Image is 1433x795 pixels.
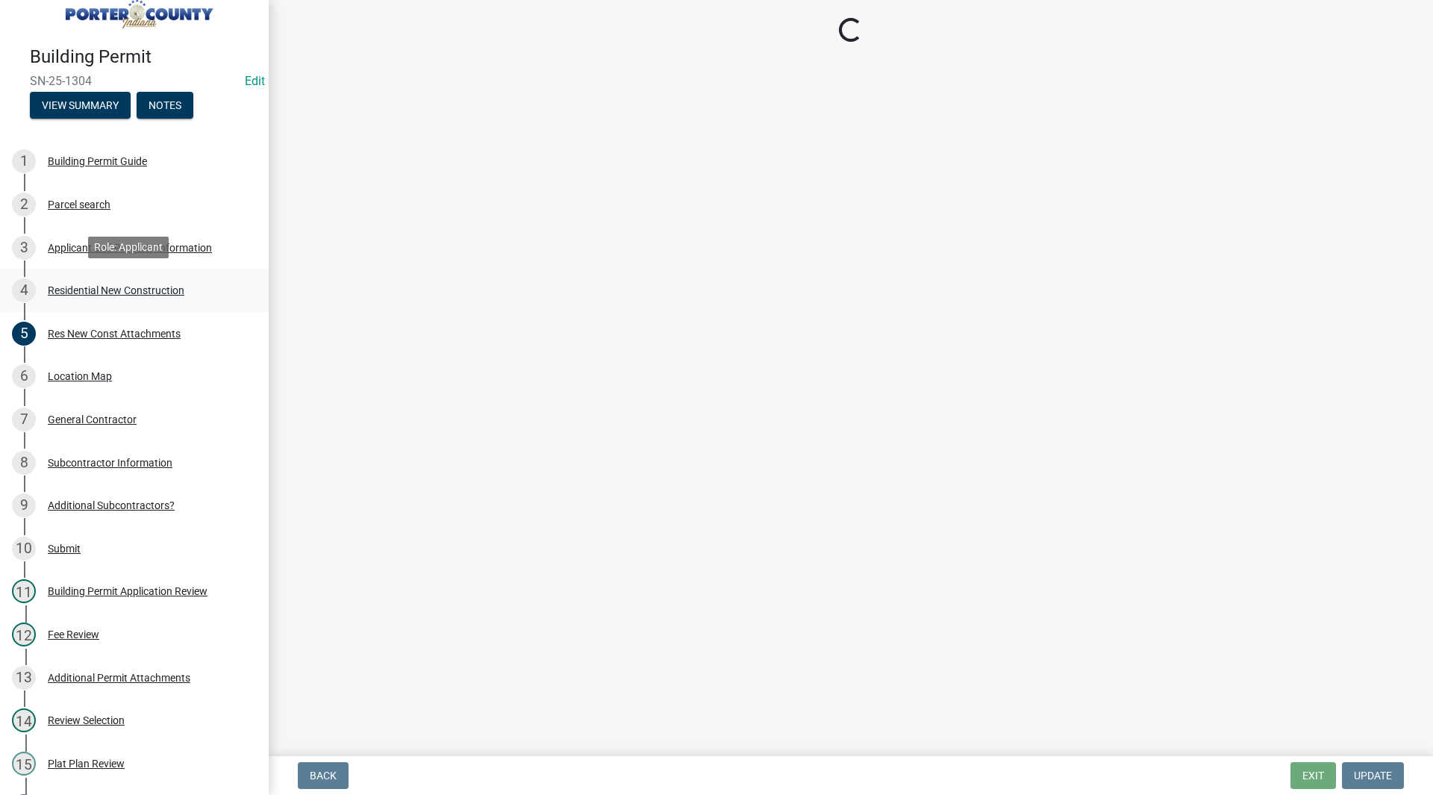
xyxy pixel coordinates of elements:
div: 7 [12,408,36,431]
button: Update [1342,762,1404,789]
div: Applicant and Property Information [48,243,212,253]
button: View Summary [30,92,131,119]
div: Review Selection [48,715,125,726]
div: General Contractor [48,414,137,425]
div: Submit [48,543,81,554]
div: Building Permit Guide [48,156,147,166]
wm-modal-confirm: Edit Application Number [245,74,265,88]
div: Additional Permit Attachments [48,673,190,683]
div: Additional Subcontractors? [48,500,175,511]
div: 6 [12,364,36,388]
div: 3 [12,236,36,260]
span: Update [1354,770,1392,782]
div: Residential New Construction [48,285,184,296]
wm-modal-confirm: Summary [30,100,131,112]
span: Back [310,770,337,782]
div: Role: Applicant [88,237,169,258]
div: Building Permit Application Review [48,586,207,596]
button: Back [298,762,349,789]
div: Parcel search [48,199,110,210]
div: Subcontractor Information [48,458,172,468]
a: Edit [245,74,265,88]
div: 12 [12,623,36,646]
div: 13 [12,666,36,690]
div: 2 [12,193,36,216]
div: Fee Review [48,629,99,640]
button: Notes [137,92,193,119]
div: 4 [12,278,36,302]
span: SN-25-1304 [30,74,239,88]
div: 10 [12,537,36,561]
div: Plat Plan Review [48,758,125,769]
h4: Building Permit [30,46,257,68]
div: 8 [12,451,36,475]
div: Res New Const Attachments [48,328,181,339]
div: 15 [12,752,36,776]
div: 1 [12,149,36,173]
div: 14 [12,708,36,732]
div: 9 [12,493,36,517]
div: 5 [12,322,36,346]
wm-modal-confirm: Notes [137,100,193,112]
div: Location Map [48,371,112,381]
button: Exit [1290,762,1336,789]
div: 11 [12,579,36,603]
